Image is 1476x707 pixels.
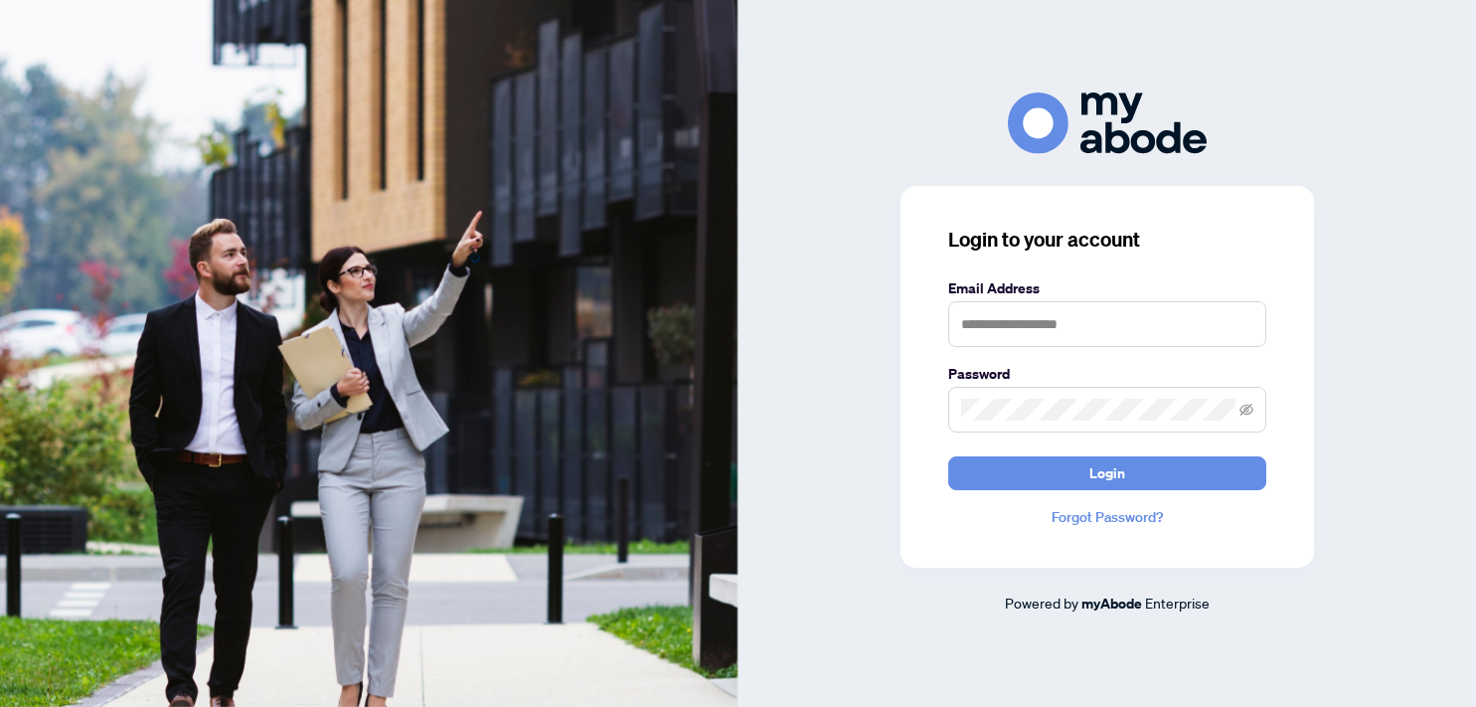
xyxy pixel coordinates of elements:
span: Login [1089,457,1125,489]
span: Enterprise [1145,594,1210,612]
label: Password [948,363,1266,385]
span: eye-invisible [1239,403,1253,417]
a: Forgot Password? [948,506,1266,528]
h3: Login to your account [948,226,1266,254]
span: Powered by [1005,594,1078,612]
button: Login [948,456,1266,490]
img: ma-logo [1008,92,1207,153]
label: Email Address [948,277,1266,299]
a: myAbode [1081,593,1142,615]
